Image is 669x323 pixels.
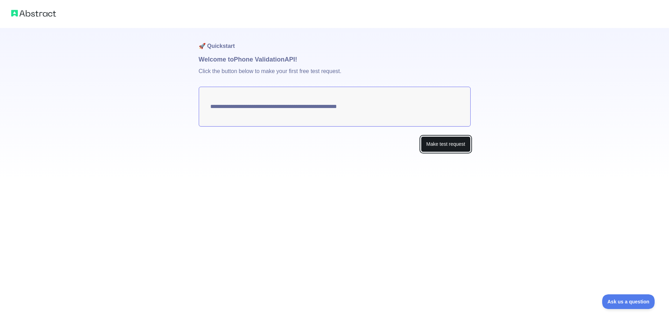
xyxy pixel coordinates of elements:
[421,136,470,152] button: Make test request
[602,294,655,309] iframe: Toggle Customer Support
[11,8,56,18] img: Abstract logo
[199,64,471,87] p: Click the button below to make your first free test request.
[199,55,471,64] h1: Welcome to Phone Validation API!
[199,28,471,55] h1: 🚀 Quickstart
